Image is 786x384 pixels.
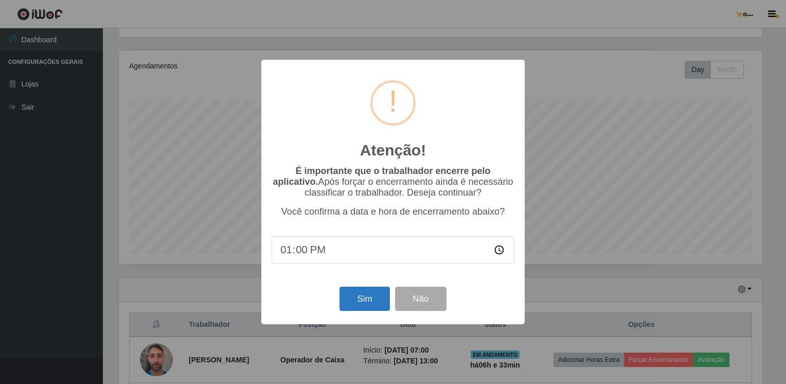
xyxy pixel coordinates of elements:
b: É importante que o trabalhador encerre pelo aplicativo. [273,166,490,187]
p: Você confirma a data e hora de encerramento abaixo? [272,206,514,217]
p: Após forçar o encerramento ainda é necessário classificar o trabalhador. Deseja continuar? [272,166,514,198]
button: Não [395,287,446,311]
button: Sim [340,287,389,311]
h2: Atenção! [360,141,426,160]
